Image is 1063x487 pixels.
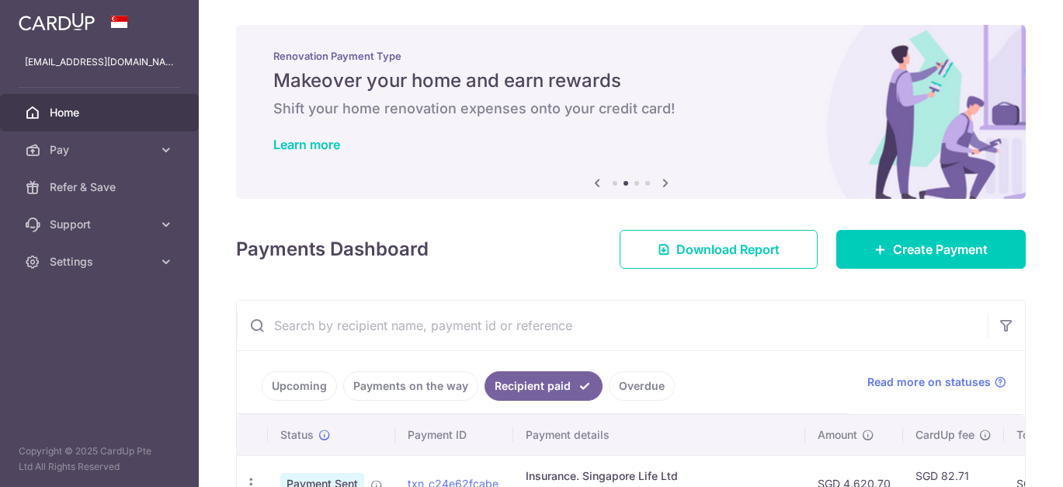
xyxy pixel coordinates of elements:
span: Status [280,427,314,443]
h4: Payments Dashboard [236,235,429,263]
a: Read more on statuses [867,374,1006,390]
th: Payment ID [395,415,513,455]
span: CardUp fee [915,427,974,443]
span: Pay [50,142,152,158]
span: Home [50,105,152,120]
a: Learn more [273,137,340,152]
a: Overdue [609,371,675,401]
span: Create Payment [893,240,988,259]
a: Payments on the way [343,371,478,401]
span: Support [50,217,152,232]
a: Recipient paid [485,371,603,401]
h6: Shift your home renovation expenses onto your credit card! [273,99,988,118]
p: Renovation Payment Type [273,50,988,62]
span: Settings [50,254,152,270]
div: Insurance. Singapore Life Ltd [526,468,793,484]
img: CardUp [19,12,95,31]
a: Download Report [620,230,818,269]
span: Download Report [676,240,780,259]
iframe: Opens a widget where you can find more information [964,440,1047,479]
span: Amount [818,427,857,443]
input: Search by recipient name, payment id or reference [237,301,988,350]
img: Renovation banner [236,25,1026,199]
span: Read more on statuses [867,374,991,390]
a: Create Payment [836,230,1026,269]
span: Refer & Save [50,179,152,195]
h5: Makeover your home and earn rewards [273,68,988,93]
p: [EMAIL_ADDRESS][DOMAIN_NAME] [25,54,174,70]
a: Upcoming [262,371,337,401]
th: Payment details [513,415,805,455]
